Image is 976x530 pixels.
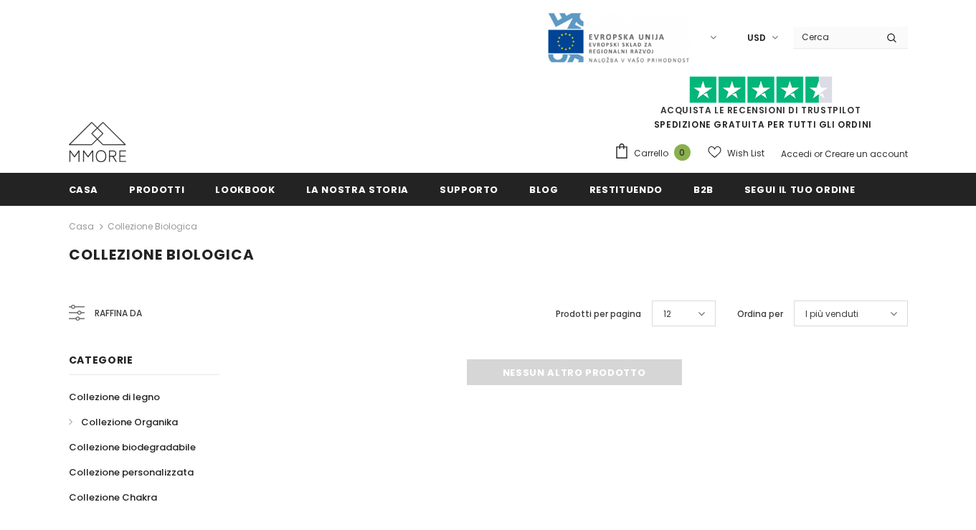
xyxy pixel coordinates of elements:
[69,173,99,205] a: Casa
[546,11,690,64] img: Javni Razpis
[69,183,99,197] span: Casa
[663,307,671,321] span: 12
[129,173,184,205] a: Prodotti
[529,183,559,197] span: Blog
[737,307,783,321] label: Ordina per
[440,173,498,205] a: supporto
[108,220,197,232] a: Collezione biologica
[69,245,255,265] span: Collezione biologica
[69,435,196,460] a: Collezione biodegradabile
[95,306,142,321] span: Raffina da
[69,390,160,404] span: Collezione di legno
[614,82,908,131] span: SPEDIZIONE GRATUITA PER TUTTI GLI ORDINI
[529,173,559,205] a: Blog
[215,173,275,205] a: Lookbook
[69,410,178,435] a: Collezione Organika
[814,148,823,160] span: or
[440,183,498,197] span: supporto
[614,143,698,164] a: Carrello 0
[556,307,641,321] label: Prodotti per pagina
[81,415,178,429] span: Collezione Organika
[69,440,196,454] span: Collezione biodegradabile
[306,173,409,205] a: La nostra storia
[546,31,690,43] a: Javni Razpis
[805,307,858,321] span: I più venduti
[589,183,663,197] span: Restituendo
[744,183,855,197] span: Segui il tuo ordine
[693,173,714,205] a: B2B
[69,384,160,410] a: Collezione di legno
[589,173,663,205] a: Restituendo
[306,183,409,197] span: La nostra storia
[793,27,876,47] input: Search Site
[727,146,764,161] span: Wish List
[689,76,833,104] img: Fidati di Pilot Stars
[69,353,133,367] span: Categorie
[825,148,908,160] a: Creare un account
[215,183,275,197] span: Lookbook
[744,173,855,205] a: Segui il tuo ordine
[69,485,157,510] a: Collezione Chakra
[634,146,668,161] span: Carrello
[693,183,714,197] span: B2B
[69,218,94,235] a: Casa
[674,144,691,161] span: 0
[129,183,184,197] span: Prodotti
[781,148,812,160] a: Accedi
[708,141,764,166] a: Wish List
[69,465,194,479] span: Collezione personalizzata
[69,122,126,162] img: Casi MMORE
[69,460,194,485] a: Collezione personalizzata
[660,104,861,116] a: Acquista le recensioni di TrustPilot
[69,491,157,504] span: Collezione Chakra
[747,31,766,45] span: USD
